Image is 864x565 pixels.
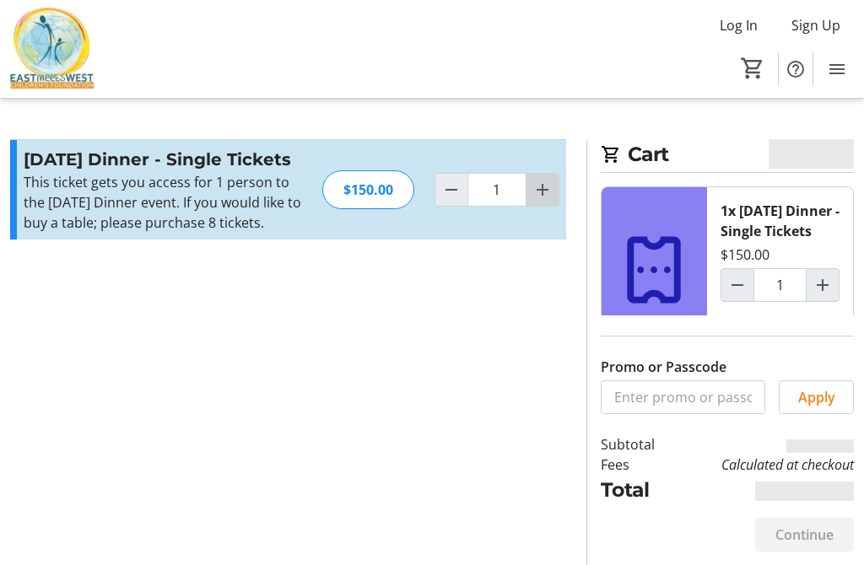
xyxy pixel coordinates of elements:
img: East Meets West Children's Foundation's Logo [10,7,94,91]
button: Increment by one [807,269,839,301]
button: Log In [706,12,771,39]
button: Sign Up [778,12,854,39]
td: Calculated at checkout [674,455,854,475]
div: $150.00 [322,170,414,209]
span: Apply [798,387,835,407]
div: This ticket gets you access for 1 person to the [DATE] Dinner event. If you would like to buy a t... [24,172,302,233]
button: Decrement by one [721,269,753,301]
input: Diwali Dinner - Single Tickets Quantity [467,173,526,207]
button: Help [779,52,813,86]
div: $150.00 [721,245,769,265]
input: Diwali Dinner - Single Tickets Quantity [753,268,807,302]
button: Remove [721,305,813,339]
button: Increment by one [526,174,559,206]
td: Subtotal [601,434,674,455]
label: Promo or Passcode [601,357,726,377]
h2: Cart [601,139,854,173]
span: Sign Up [791,15,840,35]
input: Enter promo or passcode [601,380,766,414]
button: Decrement by one [435,174,467,206]
td: Total [601,475,674,504]
span: CA$0.00 [769,139,854,169]
span: Log In [720,15,758,35]
h3: [DATE] Dinner - Single Tickets [24,147,302,172]
td: Fees [601,455,674,475]
button: Menu [820,52,854,86]
div: 1x [DATE] Dinner - Single Tickets [721,201,840,241]
span: Remove [741,312,793,332]
button: Cart [737,53,768,83]
button: Apply [779,380,854,414]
